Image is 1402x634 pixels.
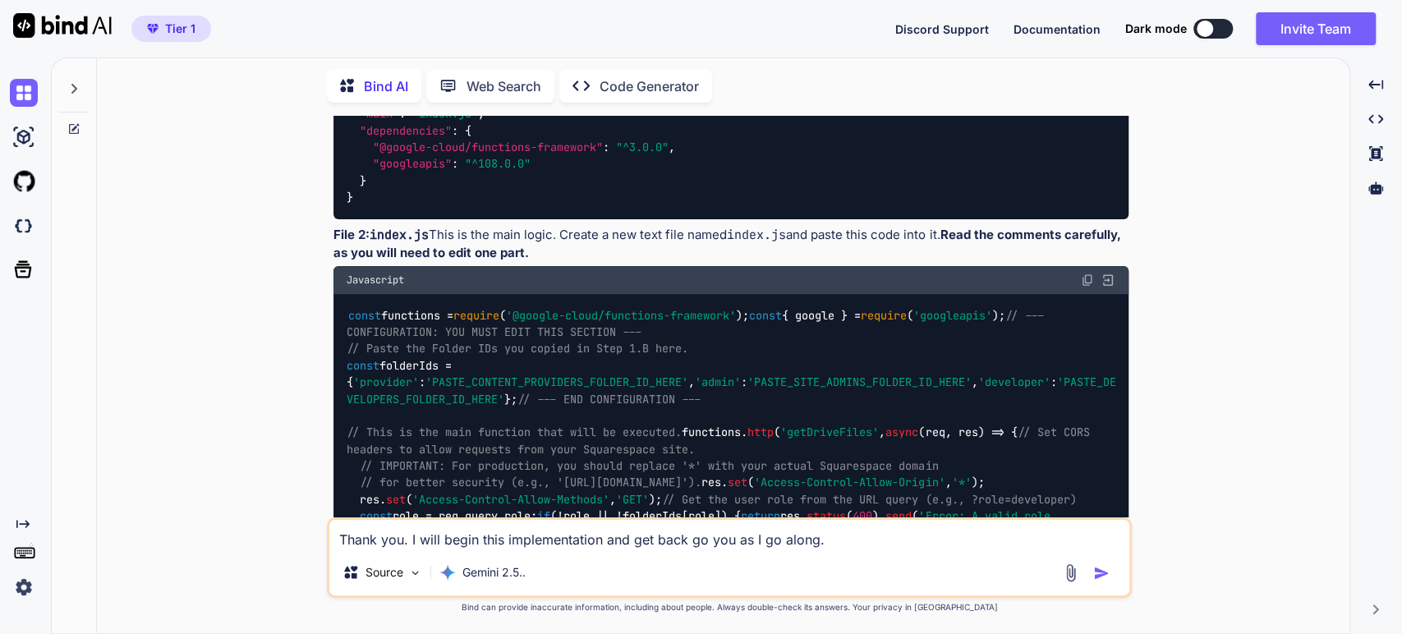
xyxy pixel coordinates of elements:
img: Gemini 2.5 Pro [439,564,456,581]
button: premiumTier 1 [131,16,211,42]
span: http [747,425,774,440]
span: "main" [360,107,399,122]
span: , [669,140,675,154]
span: Tier 1 [165,21,195,37]
span: "^108.0.0" [465,157,531,172]
span: const [360,509,393,524]
span: // This is the main function that will be executed. [347,425,682,440]
span: , [478,107,485,122]
span: // --- END CONFIGURATION --- [517,392,701,407]
span: 'getDriveFiles' [780,425,879,440]
span: } [360,173,366,188]
span: Dark mode [1125,21,1187,37]
img: Open in Browser [1101,273,1115,287]
span: const [749,308,782,323]
img: icon [1093,565,1110,581]
img: darkCloudIdeIcon [10,212,38,240]
span: Javascript [347,273,404,287]
span: // Get the user role from the URL query (e.g., ?role=developer) [662,492,1076,507]
span: role [504,509,531,524]
span: require [861,308,907,323]
span: "@google-cloud/functions-framework" [373,140,603,154]
span: 'GET' [616,492,649,507]
span: { [465,123,471,138]
code: index.js [727,227,786,243]
span: 'PASTE_DEVELOPERS_FOLDER_ID_HERE' [347,374,1115,406]
span: "dependencies" [360,123,452,138]
img: Bind AI [13,13,112,38]
button: Discord Support [895,21,989,38]
p: Gemini 2.5.. [462,564,526,581]
span: "^3.0.0" [616,140,669,154]
span: : [603,140,609,154]
img: copy [1081,273,1094,287]
button: Documentation [1014,21,1101,38]
span: // for better security (e.g., '[URL][DOMAIN_NAME]'). [360,475,701,490]
span: const [347,358,379,373]
span: } [347,191,353,205]
span: : [452,123,458,138]
span: 'admin' [695,374,741,389]
span: send [885,509,912,524]
img: githubLight [10,168,38,195]
span: query [465,509,498,524]
span: : [399,107,406,122]
strong: File 2: [333,227,429,242]
span: Discord Support [895,22,989,36]
span: 'Access-Control-Allow-Origin' [754,475,945,490]
span: 'PASTE_CONTENT_PROVIDERS_FOLDER_ID_HERE' [425,374,688,389]
img: ai-studio [10,123,38,151]
span: : [452,157,458,172]
span: if [537,509,550,524]
span: 400 [853,509,872,524]
span: return [741,509,780,524]
span: // IMPORTANT: For production, you should replace '*' with your actual Squarespace domain [360,458,938,473]
span: "index.js" [412,107,478,122]
span: set [386,492,406,507]
p: Bind AI [364,76,408,96]
span: // --- CONFIGURATION: YOU MUST EDIT THIS SECTION --- [347,308,1050,339]
span: status [807,509,846,524]
p: This is the main logic. Create a new text file named and paste this code into it. [333,226,1128,263]
span: 'googleapis' [913,308,992,323]
span: async [885,425,918,440]
p: Bind can provide inaccurate information, including about people. Always double-check its answers.... [327,601,1132,613]
code: index.js [370,227,429,243]
p: Source [365,564,403,581]
img: premium [147,24,159,34]
span: '@google-cloud/functions-framework' [506,308,736,323]
span: const [348,308,381,323]
span: 'provider' [353,374,419,389]
span: Documentation [1014,22,1101,36]
img: settings [10,573,38,601]
button: Invite Team [1256,12,1376,45]
p: Web Search [467,76,541,96]
span: require [453,308,499,323]
span: 'Access-Control-Allow-Methods' [412,492,609,507]
span: 'developer' [977,374,1050,389]
textarea: Thank you. I will begin this implementation and get back go you as I go along. [329,520,1129,549]
img: chat [10,79,38,107]
span: 'PASTE_SITE_ADMINS_FOLDER_ID_HERE' [747,374,971,389]
span: // Paste the Folder IDs you copied in Step 1.B here. [347,342,688,356]
img: Pick Models [408,566,422,580]
span: "googleapis" [373,157,452,172]
span: set [728,475,747,490]
img: attachment [1061,563,1080,582]
p: Code Generator [600,76,699,96]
